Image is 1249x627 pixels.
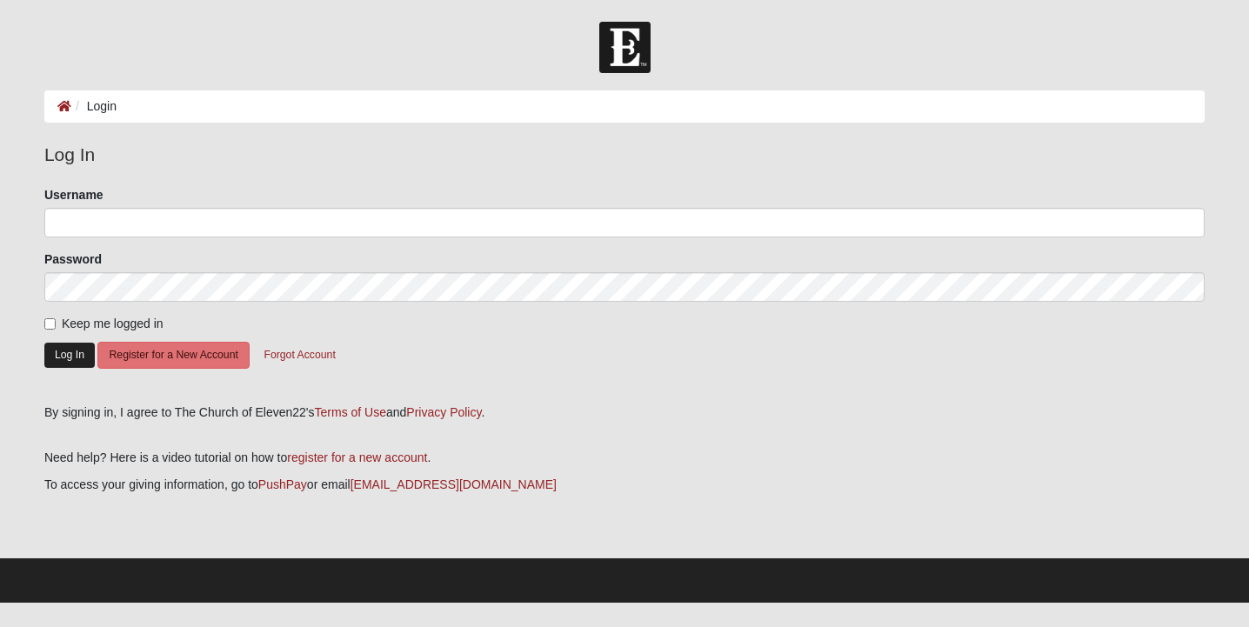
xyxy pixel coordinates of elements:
[252,342,346,369] button: Forgot Account
[287,450,427,464] a: register for a new account
[44,404,1205,422] div: By signing in, I agree to The Church of Eleven22's and .
[62,317,164,330] span: Keep me logged in
[44,343,95,368] button: Log In
[44,250,102,268] label: Password
[44,186,104,203] label: Username
[71,97,117,116] li: Login
[599,22,651,73] img: Church of Eleven22 Logo
[44,476,1205,494] p: To access your giving information, go to or email
[315,405,386,419] a: Terms of Use
[44,141,1205,169] legend: Log In
[406,405,481,419] a: Privacy Policy
[44,318,56,330] input: Keep me logged in
[44,449,1205,467] p: Need help? Here is a video tutorial on how to .
[258,477,307,491] a: PushPay
[351,477,557,491] a: [EMAIL_ADDRESS][DOMAIN_NAME]
[97,342,249,369] button: Register for a New Account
